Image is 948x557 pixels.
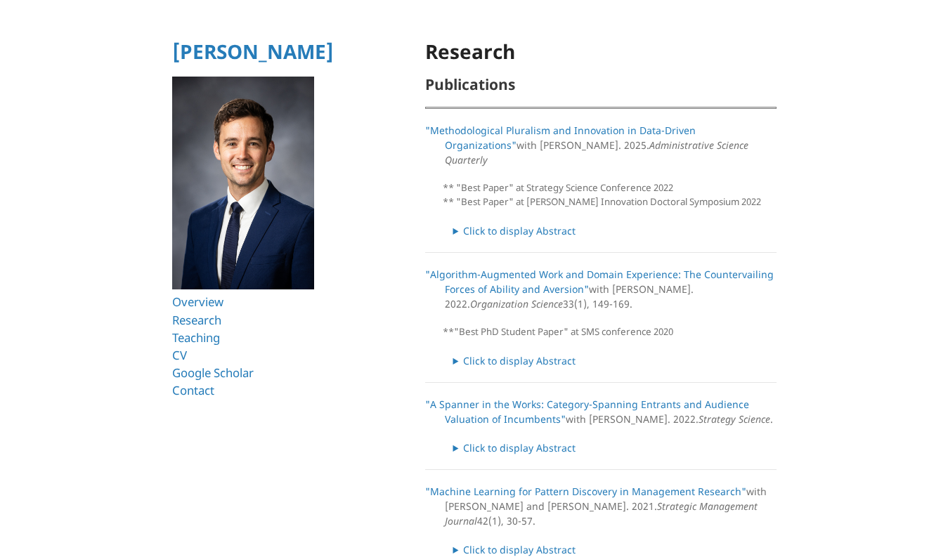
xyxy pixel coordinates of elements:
summary: Click to display Abstract [453,353,777,368]
details: Lorem ipsumdol si amet-consec adipiscing, elits doeiusm temporincidi utlabore et dol magnaal, eni... [453,223,777,238]
a: "Algorithm-Augmented Work and Domain Experience: The Countervailing Forces of Ability and Aversion" [425,268,774,296]
a: "Methodological Pluralism and Innovation in Data-Driven Organizations" [425,124,696,152]
a: Contact [172,382,214,398]
details: Lore ipsumdol sitame conse adipiscingel se doeiusm tempor incididunt utlab et dolor magnaaliq-eni... [453,353,777,368]
p: **"Best PhD Student Paper" at SMS conference 2020 [443,325,777,339]
h2: Publications [425,77,777,93]
a: "A Spanner in the Works: Category-Spanning Entrants and Audience Valuation of Incumbents" [425,398,749,426]
p: with [PERSON_NAME] and [PERSON_NAME]. 2021. 42(1), 30-57. [425,484,777,528]
a: [PERSON_NAME] [172,38,334,65]
summary: Click to display Abstract [453,223,777,238]
summary: Click to display Abstract [453,542,777,557]
a: Teaching [172,329,220,346]
p: with [PERSON_NAME]. 2022. 33(1), 149-169. [425,267,777,311]
a: CV [172,347,187,363]
details: Loremipsum dolorsi ametcons (AD) elitsed doe t incididu utlabor etd magnaaliqua enimad minimven q... [453,542,777,557]
p: ** "Best Paper" at Strategy Science Conference 2022 ** "Best Paper" at [PERSON_NAME] Innovation D... [443,181,777,209]
a: Overview [172,294,223,310]
summary: Click to display Abstract [453,440,777,455]
h1: Research [425,41,777,63]
p: with [PERSON_NAME]. 2022. . [425,397,777,426]
i: Administrative Science Quarterly [445,138,748,166]
a: "Machine Learning for Pattern Discovery in Management Research" [425,485,746,498]
a: Google Scholar [172,365,254,381]
i: Strategy Science [699,412,770,426]
a: Research [172,312,221,328]
i: Organization Science [470,297,563,310]
p: with [PERSON_NAME]. 2025. [425,123,777,167]
details: Previous work has examined how audiences evaluate category-spanning organizations, but little is ... [453,440,777,455]
i: Strategic Management Journal [445,499,758,527]
img: Ryan T Allen HBS [172,77,315,290]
